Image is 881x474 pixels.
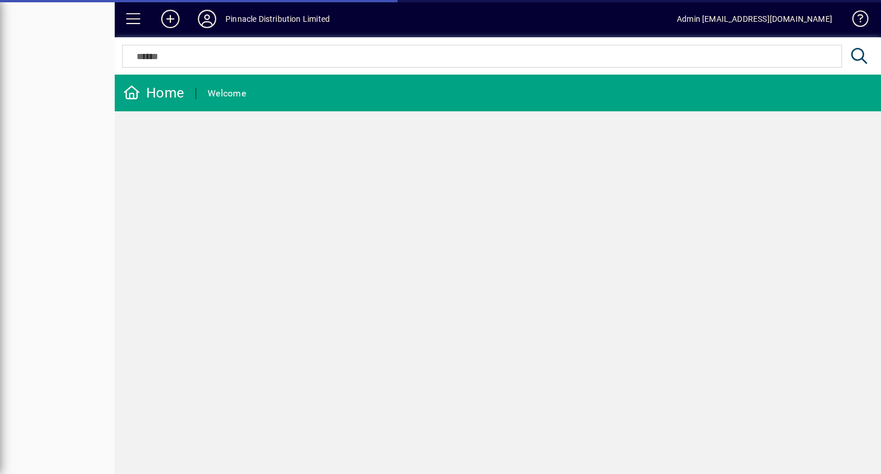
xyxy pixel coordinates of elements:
[208,84,246,103] div: Welcome
[225,10,330,28] div: Pinnacle Distribution Limited
[844,2,867,40] a: Knowledge Base
[152,9,189,29] button: Add
[677,10,832,28] div: Admin [EMAIL_ADDRESS][DOMAIN_NAME]
[189,9,225,29] button: Profile
[123,84,184,102] div: Home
